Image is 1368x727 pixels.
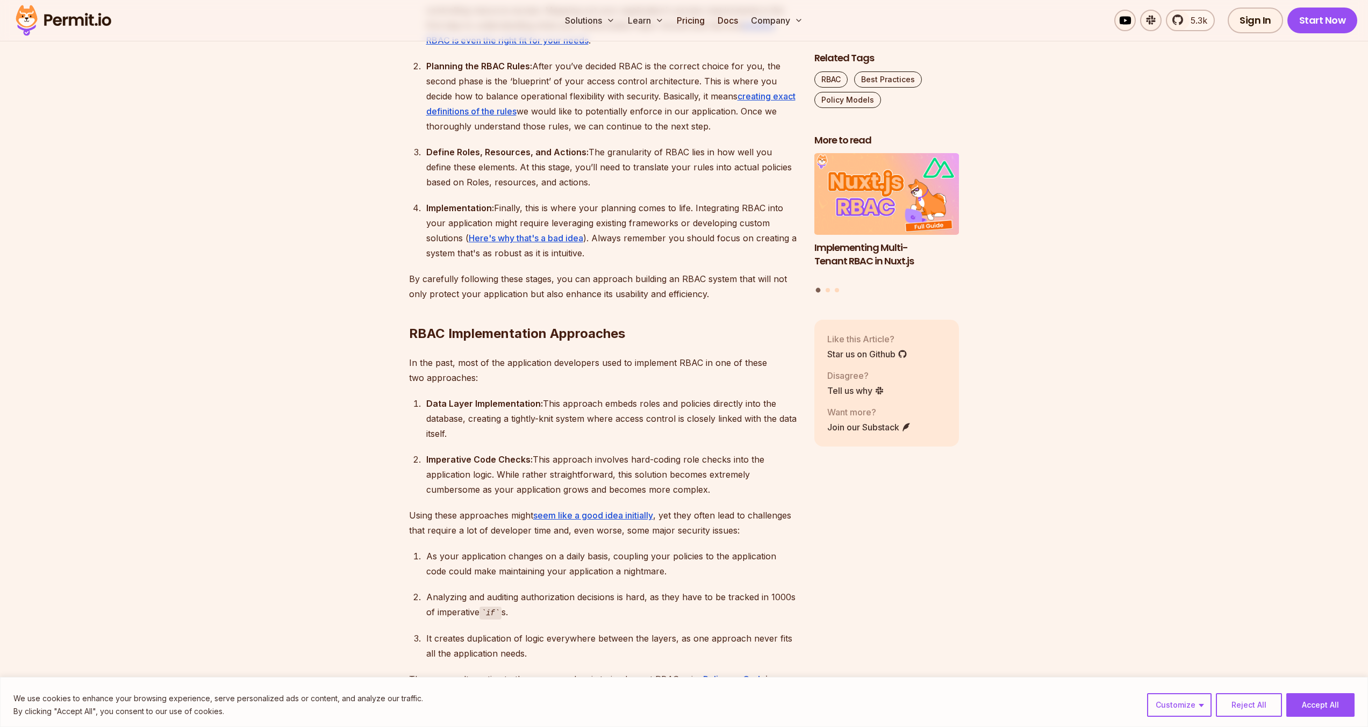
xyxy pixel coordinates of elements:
[624,10,668,31] button: Learn
[426,589,797,620] div: Analyzing and auditing authorization decisions is hard, as they have to be tracked in 1000s of im...
[1286,693,1355,717] button: Accept All
[827,333,907,345] p: Like this Article?
[479,607,502,620] code: if
[426,145,797,190] div: The granularity of RBAC lies in how well you define these elements. At this stage, you’ll need to...
[827,369,884,382] p: Disagree?
[426,398,543,409] strong: Data Layer Implementation:
[835,288,839,292] button: Go to slide 3
[672,10,709,31] a: Pricing
[814,154,959,282] a: Implementing Multi-Tenant RBAC in Nuxt.jsImplementing Multi-Tenant RBAC in Nuxt.js
[1166,10,1215,31] a: 5.3k
[814,154,959,294] div: Posts
[426,61,532,71] strong: Planning the RBAC Rules:
[827,384,884,397] a: Tell us why
[814,154,959,235] img: Implementing Multi-Tenant RBAC in Nuxt.js
[814,52,959,65] h2: Related Tags
[426,200,797,261] div: Finally, this is where your planning comes to life. Integrating RBAC into your application might ...
[426,203,494,213] strong: Implementation:
[827,348,907,361] a: Star us on Github
[426,396,797,441] div: This approach embeds roles and policies directly into the database, creating a tightly-knit syste...
[426,454,533,465] strong: Imperative Code Checks:
[1184,14,1207,27] span: 5.3k
[1147,693,1212,717] button: Customize
[409,508,797,538] p: Using these approaches might , yet they often lead to challenges that require a lot of developer ...
[426,549,797,579] div: As your application changes on a daily basis, coupling your policies to the application code coul...
[469,233,583,243] a: Here's why that's a bad idea
[814,71,848,88] a: RBAC
[747,10,807,31] button: Company
[533,510,653,521] a: seem like a good idea initially
[11,2,116,39] img: Permit logo
[703,674,765,685] a: Policy as Code
[814,92,881,108] a: Policy Models
[814,154,959,282] li: 1 of 3
[13,705,423,718] p: By clicking "Accept All", you consent to our use of cookies.
[426,631,797,661] div: It creates duplication of logic everywhere between the layers, as one approach never fits all the...
[561,10,619,31] button: Solutions
[409,282,797,342] h2: RBAC Implementation Approaches
[814,241,959,268] h3: Implementing Multi-Tenant RBAC in Nuxt.js
[854,71,922,88] a: Best Practices
[1228,8,1283,33] a: Sign In
[13,692,423,705] p: We use cookies to enhance your browsing experience, serve personalized ads or content, and analyz...
[827,421,911,434] a: Join our Substack
[426,59,797,134] div: After you’ve decided RBAC is the correct choice for you, the second phase is the ‘blueprint’ of y...
[814,134,959,147] h2: More to read
[409,271,797,301] p: By carefully following these stages, you can approach building an RBAC system that will not only ...
[713,10,742,31] a: Docs
[1216,693,1282,717] button: Reject All
[816,288,821,293] button: Go to slide 1
[426,452,797,497] div: This approach involves hard-coding role checks into the application logic. While rather straightf...
[409,355,797,385] p: In the past, most of the application developers used to implement RBAC in one of these two approa...
[426,147,589,157] strong: Define Roles, Resources, and Actions:
[1287,8,1358,33] a: Start Now
[826,288,830,292] button: Go to slide 2
[827,406,911,419] p: Want more?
